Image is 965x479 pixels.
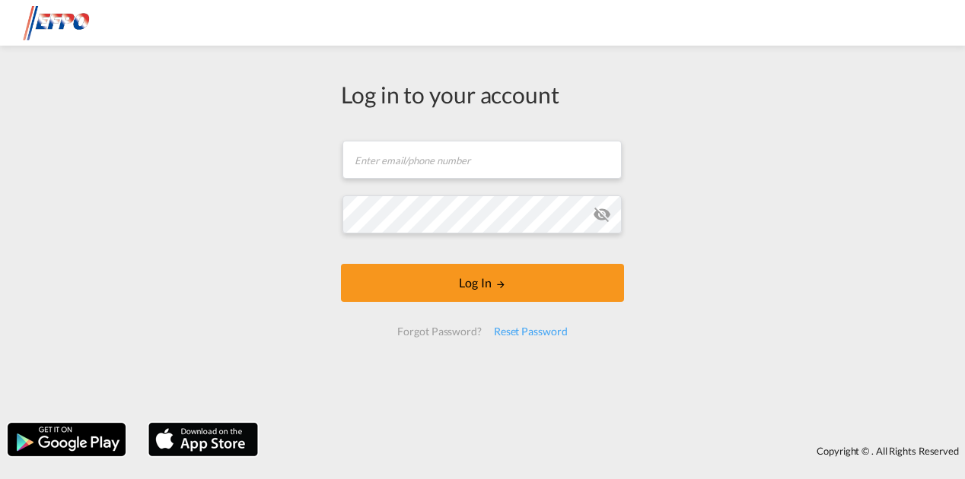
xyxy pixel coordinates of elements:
div: Log in to your account [341,78,624,110]
img: apple.png [147,421,260,458]
div: Reset Password [488,318,574,345]
div: Copyright © . All Rights Reserved [266,438,965,464]
img: d38966e06f5511efa686cdb0e1f57a29.png [23,6,126,40]
button: LOGIN [341,264,624,302]
img: google.png [6,421,127,458]
div: Forgot Password? [391,318,487,345]
md-icon: icon-eye-off [593,205,611,224]
input: Enter email/phone number [342,141,622,179]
